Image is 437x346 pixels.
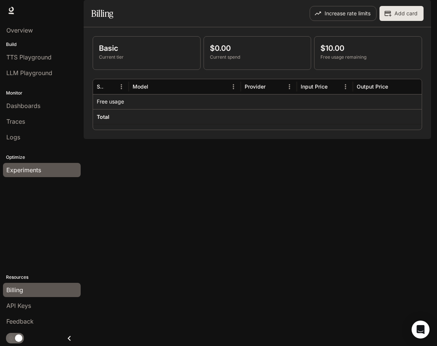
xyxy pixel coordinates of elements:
div: Model [133,83,148,90]
button: Menu [228,81,239,92]
h1: Billing [91,6,113,21]
div: Provider [245,83,266,90]
p: Free usage [97,98,124,105]
p: Current tier [99,54,194,61]
p: $10.00 [320,43,416,54]
button: Sort [389,81,400,92]
p: Current spend [210,54,305,61]
button: Sort [328,81,340,92]
button: Sort [149,81,160,92]
button: Sort [266,81,278,92]
div: Service [97,83,104,90]
p: Free usage remaining [320,54,416,61]
p: Basic [99,43,194,54]
button: Sort [105,81,116,92]
button: Menu [340,81,351,92]
div: Input Price [301,83,328,90]
button: Menu [116,81,127,92]
button: Add card [379,6,424,21]
div: Output Price [357,83,388,90]
p: $0.00 [210,43,305,54]
h6: Total [97,113,109,121]
button: Increase rate limits [310,6,376,21]
button: Menu [284,81,295,92]
div: Open Intercom Messenger [412,321,430,339]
